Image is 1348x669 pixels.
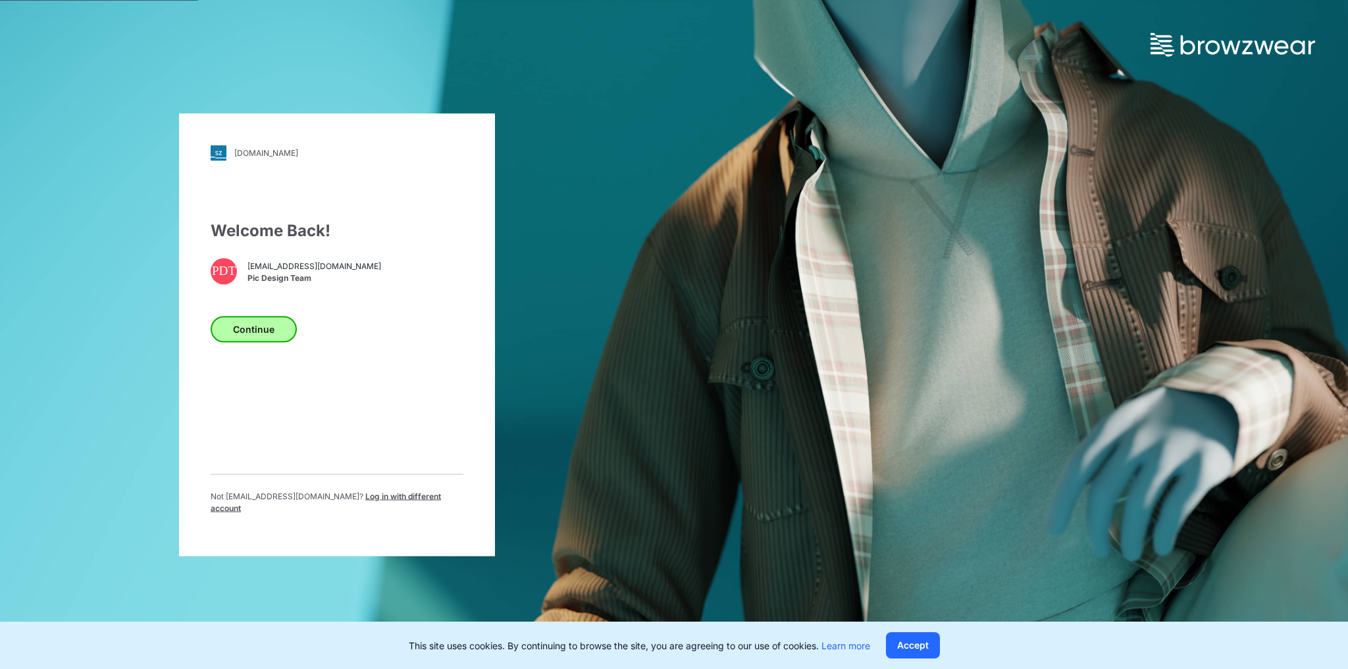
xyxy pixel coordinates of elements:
img: svg+xml;base64,PHN2ZyB3aWR0aD0iMjgiIGhlaWdodD0iMjgiIHZpZXdCb3g9IjAgMCAyOCAyOCIgZmlsbD0ibm9uZSIgeG... [211,145,226,161]
a: Learn more [821,640,870,651]
div: Welcome Back! [211,218,463,242]
div: PDT [211,258,237,284]
p: This site uses cookies. By continuing to browse the site, you are agreeing to our use of cookies. [409,639,870,653]
img: browzwear-logo.73288ffb.svg [1151,33,1315,57]
span: Pic Design Team [247,272,381,284]
p: Not [EMAIL_ADDRESS][DOMAIN_NAME] ? [211,490,463,514]
div: [DOMAIN_NAME] [234,148,298,158]
a: [DOMAIN_NAME] [211,145,463,161]
button: Accept [886,632,940,658]
span: [EMAIL_ADDRESS][DOMAIN_NAME] [247,260,381,272]
button: Continue [211,316,297,342]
